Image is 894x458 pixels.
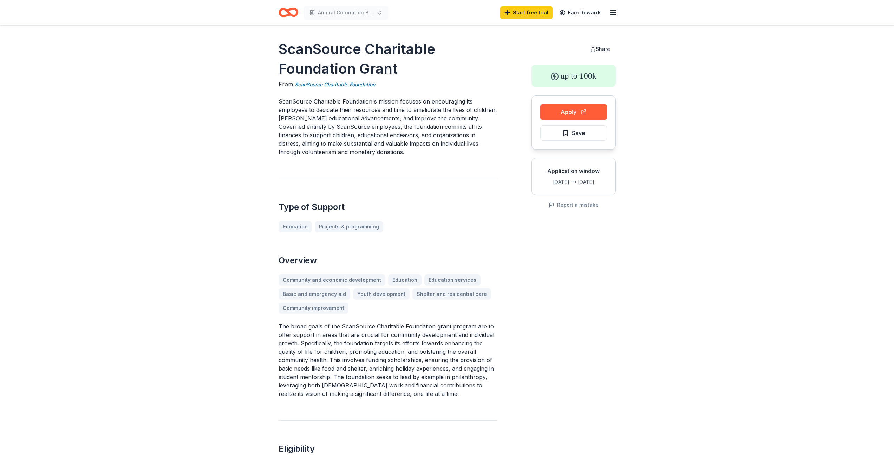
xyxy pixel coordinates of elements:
a: Home [279,4,298,21]
span: Save [572,128,585,138]
a: ScanSource Charitable Foundation [295,80,375,89]
div: [DATE] [537,178,569,186]
button: Apply [540,104,607,120]
p: ScanSource Charitable Foundation's mission focuses on encouraging its employees to dedicate their... [279,97,498,156]
div: From [279,80,498,89]
button: Report a mistake [549,201,599,209]
span: Annual Coronation Ball [318,8,374,17]
h2: Eligibility [279,443,498,454]
p: The broad goals of the ScanSource Charitable Foundation grant program are to offer support in are... [279,322,498,398]
button: Share [585,42,616,56]
div: Application window [537,167,610,175]
a: Education [279,221,312,232]
div: up to 100k [531,65,616,87]
button: Annual Coronation Ball [304,6,388,20]
a: Start free trial [500,6,553,19]
h2: Overview [279,255,498,266]
h1: ScanSource Charitable Foundation Grant [279,39,498,79]
a: Projects & programming [315,221,383,232]
button: Save [540,125,607,141]
a: Earn Rewards [555,6,606,19]
span: Share [596,46,610,52]
div: [DATE] [578,178,610,186]
h2: Type of Support [279,201,498,213]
